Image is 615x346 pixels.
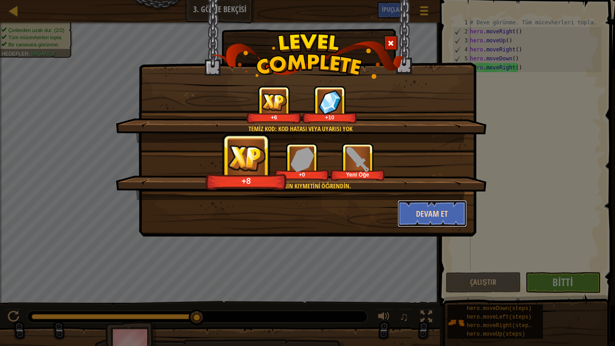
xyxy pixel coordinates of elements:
img: reward_icon_xp.png [228,145,266,171]
img: reward_icon_gems.png [318,90,342,114]
div: +0 [276,171,327,178]
img: reward_icon_xp.png [262,93,287,111]
div: +6 [249,114,299,121]
div: Temiz kod: kod hatası veya uyarısı yok [158,124,443,133]
img: reward_icon_gems.png [290,147,314,172]
img: level_complete.png [211,33,404,79]
div: Yeni Öğe [332,171,383,178]
div: Görünmemenin kıymetini öğrendin. [158,182,443,191]
button: Devam et [398,200,467,227]
img: portrait.png [345,147,370,172]
div: +10 [304,114,355,121]
div: +8 [208,176,285,186]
